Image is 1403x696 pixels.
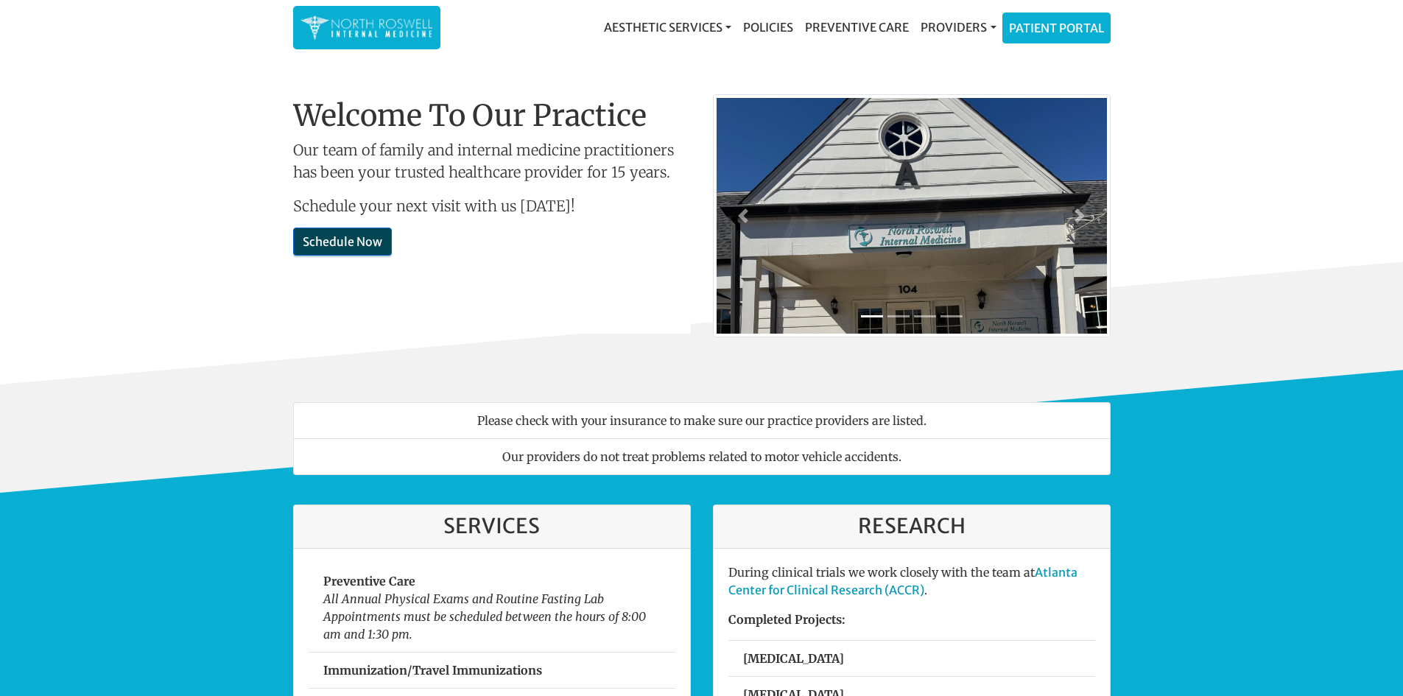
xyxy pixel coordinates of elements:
h3: Research [728,514,1095,539]
p: Our team of family and internal medicine practitioners has been your trusted healthcare provider ... [293,139,691,183]
a: Patient Portal [1003,13,1110,43]
strong: [MEDICAL_DATA] [743,651,844,666]
a: Preventive Care [799,13,915,42]
p: During clinical trials we work closely with the team at . [728,563,1095,599]
li: Please check with your insurance to make sure our practice providers are listed. [293,402,1111,439]
a: Policies [737,13,799,42]
h3: Services [309,514,675,539]
strong: Completed Projects: [728,612,845,627]
img: North Roswell Internal Medicine [300,13,433,42]
strong: Immunization/Travel Immunizations [323,663,542,678]
a: Schedule Now [293,228,392,256]
a: Providers [915,13,1002,42]
a: Atlanta Center for Clinical Research (ACCR) [728,565,1077,597]
a: Aesthetic Services [598,13,737,42]
h1: Welcome To Our Practice [293,98,691,133]
strong: Preventive Care [323,574,415,588]
em: All Annual Physical Exams and Routine Fasting Lab Appointments must be scheduled between the hour... [323,591,646,641]
p: Schedule your next visit with us [DATE]! [293,195,691,217]
li: Our providers do not treat problems related to motor vehicle accidents. [293,438,1111,475]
